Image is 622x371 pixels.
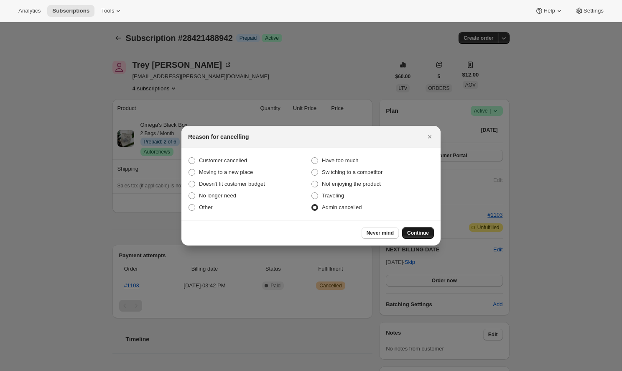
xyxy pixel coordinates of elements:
button: Settings [570,5,609,17]
button: Help [530,5,568,17]
span: Help [543,8,555,14]
span: Continue [407,230,429,236]
span: Moving to a new place [199,169,253,175]
span: Not enjoying the product [322,181,381,187]
span: No longer need [199,192,236,199]
span: Tools [101,8,114,14]
span: Never mind [367,230,394,236]
span: Subscriptions [52,8,89,14]
span: Customer cancelled [199,157,247,164]
span: Analytics [18,8,41,14]
span: Settings [584,8,604,14]
span: Have too much [322,157,358,164]
span: Doesn't fit customer budget [199,181,265,187]
button: Tools [96,5,127,17]
button: Never mind [362,227,399,239]
span: Admin cancelled [322,204,362,210]
h2: Reason for cancelling [188,133,249,141]
span: Switching to a competitor [322,169,382,175]
button: Analytics [13,5,46,17]
span: Traveling [322,192,344,199]
button: Subscriptions [47,5,94,17]
button: Close [424,131,436,143]
span: Other [199,204,213,210]
button: Continue [402,227,434,239]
